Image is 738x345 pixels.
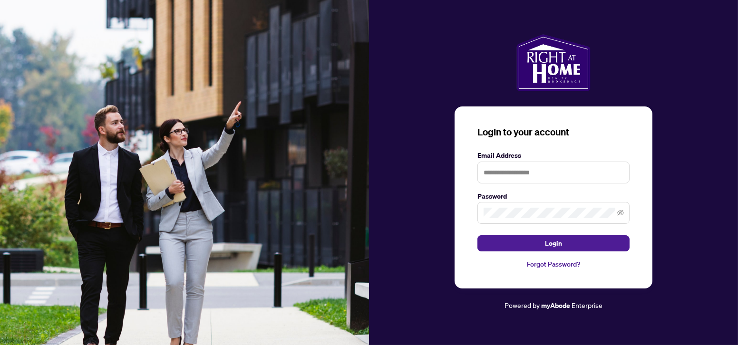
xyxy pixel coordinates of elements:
label: Email Address [477,150,630,161]
h3: Login to your account [477,125,630,139]
span: Powered by [505,301,540,309]
a: Forgot Password? [477,259,630,269]
img: ma-logo [516,34,590,91]
button: Login [477,235,630,251]
a: myAbode [541,300,570,311]
span: Enterprise [572,301,602,309]
span: eye-invisible [617,210,624,216]
label: Password [477,191,630,201]
span: Login [545,236,562,251]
